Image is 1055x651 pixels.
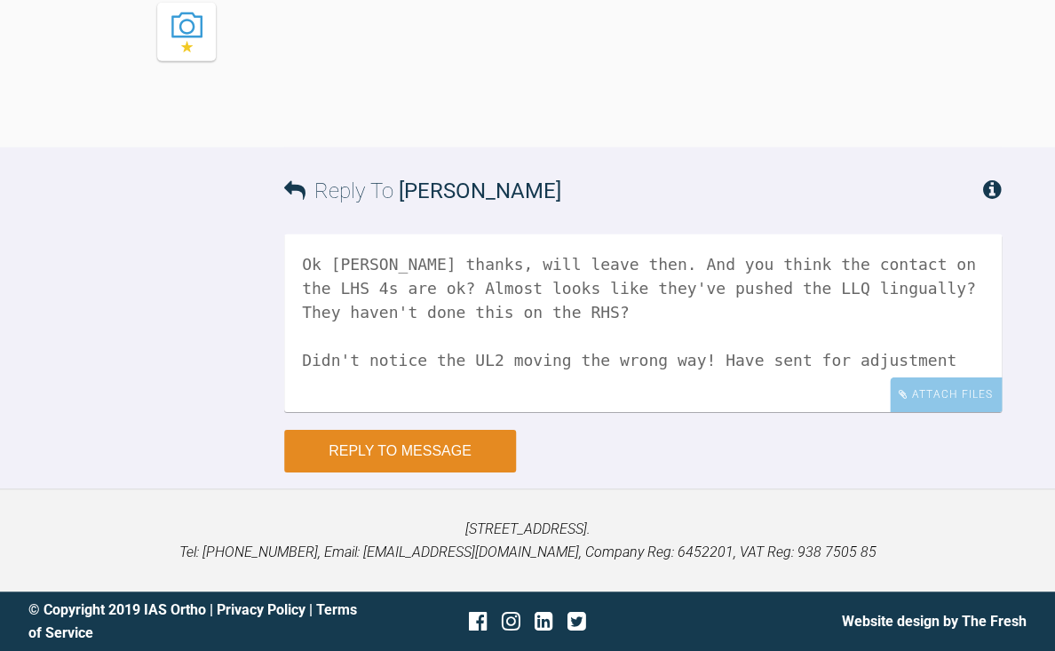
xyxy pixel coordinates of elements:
[28,601,357,641] a: Terms of Service
[217,601,305,618] a: Privacy Policy
[28,518,1027,563] p: [STREET_ADDRESS]. Tel: [PHONE_NUMBER], Email: [EMAIL_ADDRESS][DOMAIN_NAME], Company Reg: 6452201,...
[284,430,516,472] button: Reply to Message
[890,377,1002,412] div: Attach Files
[284,234,1002,412] textarea: Ok [PERSON_NAME] thanks, will leave then. And you think the contact on the LHS 4s are ok? Almost ...
[399,179,561,203] span: [PERSON_NAME]
[28,599,361,644] div: © Copyright 2019 IAS Ortho | |
[842,613,1027,630] a: Website design by The Fresh
[284,174,561,208] h3: Reply To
